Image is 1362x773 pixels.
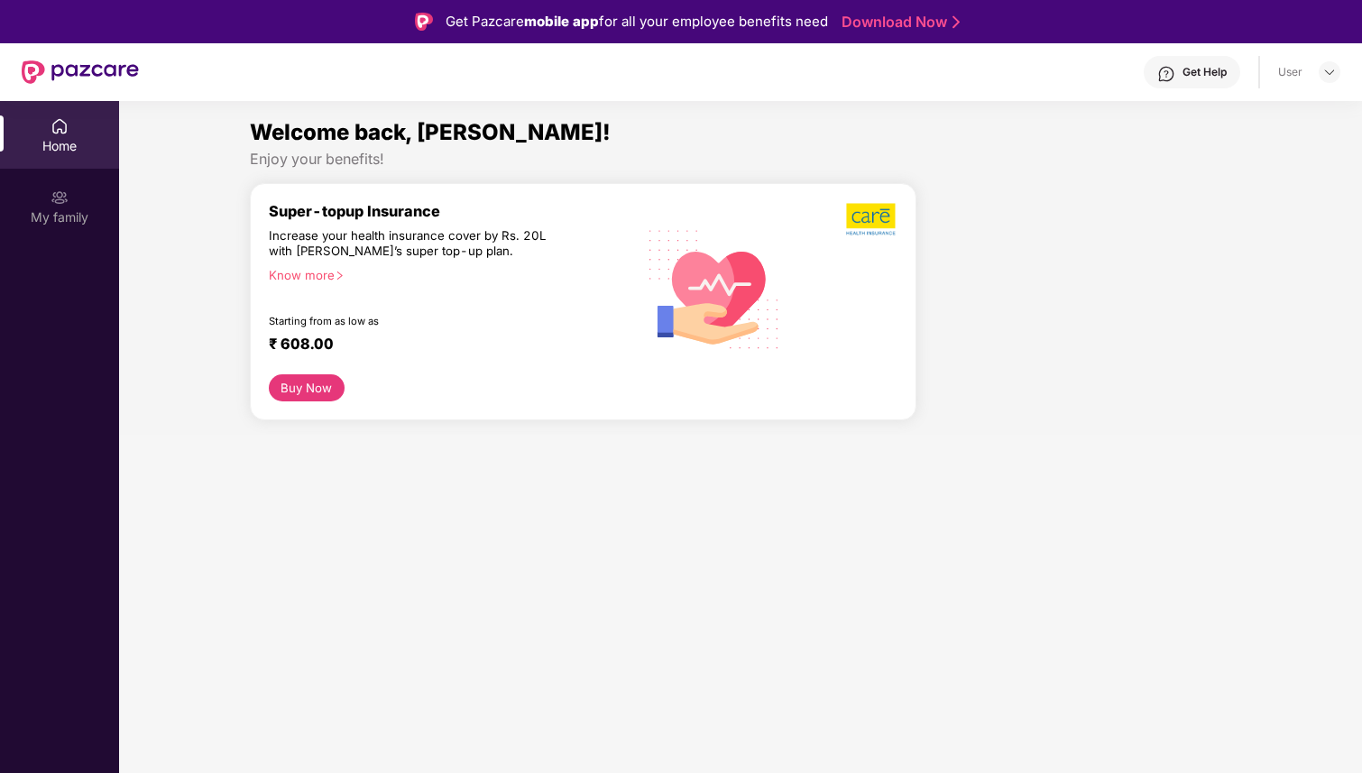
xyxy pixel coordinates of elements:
div: Know more [269,268,625,281]
img: Stroke [952,13,960,32]
div: ₹ 608.00 [269,335,618,356]
img: svg+xml;base64,PHN2ZyB3aWR0aD0iMjAiIGhlaWdodD0iMjAiIHZpZXdCb3g9IjAgMCAyMCAyMCIgZmlsbD0ibm9uZSIgeG... [51,189,69,207]
img: svg+xml;base64,PHN2ZyBpZD0iSGVscC0zMngzMiIgeG1sbnM9Imh0dHA6Ly93d3cudzMub3JnLzIwMDAvc3ZnIiB3aWR0aD... [1157,65,1175,83]
div: Increase your health insurance cover by Rs. 20L with [PERSON_NAME]’s super top-up plan. [269,228,557,260]
img: svg+xml;base64,PHN2ZyB4bWxucz0iaHR0cDovL3d3dy53My5vcmcvMjAwMC9zdmciIHhtbG5zOnhsaW5rPSJodHRwOi8vd3... [636,208,793,368]
img: Logo [415,13,433,31]
img: New Pazcare Logo [22,60,139,84]
img: svg+xml;base64,PHN2ZyBpZD0iSG9tZSIgeG1sbnM9Imh0dHA6Ly93d3cudzMub3JnLzIwMDAvc3ZnIiB3aWR0aD0iMjAiIG... [51,117,69,135]
span: Welcome back, [PERSON_NAME]! [250,119,611,145]
img: svg+xml;base64,PHN2ZyBpZD0iRHJvcGRvd24tMzJ4MzIiIHhtbG5zPSJodHRwOi8vd3d3LnczLm9yZy8yMDAwL3N2ZyIgd2... [1322,65,1337,79]
div: Get Pazcare for all your employee benefits need [446,11,828,32]
strong: mobile app [524,13,599,30]
div: User [1278,65,1302,79]
button: Buy Now [269,374,345,401]
div: Super-topup Insurance [269,202,636,220]
div: Enjoy your benefits! [250,150,1231,169]
span: right [335,271,345,281]
a: Download Now [842,13,954,32]
div: Get Help [1183,65,1227,79]
img: b5dec4f62d2307b9de63beb79f102df3.png [846,202,897,236]
div: Starting from as low as [269,315,559,327]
